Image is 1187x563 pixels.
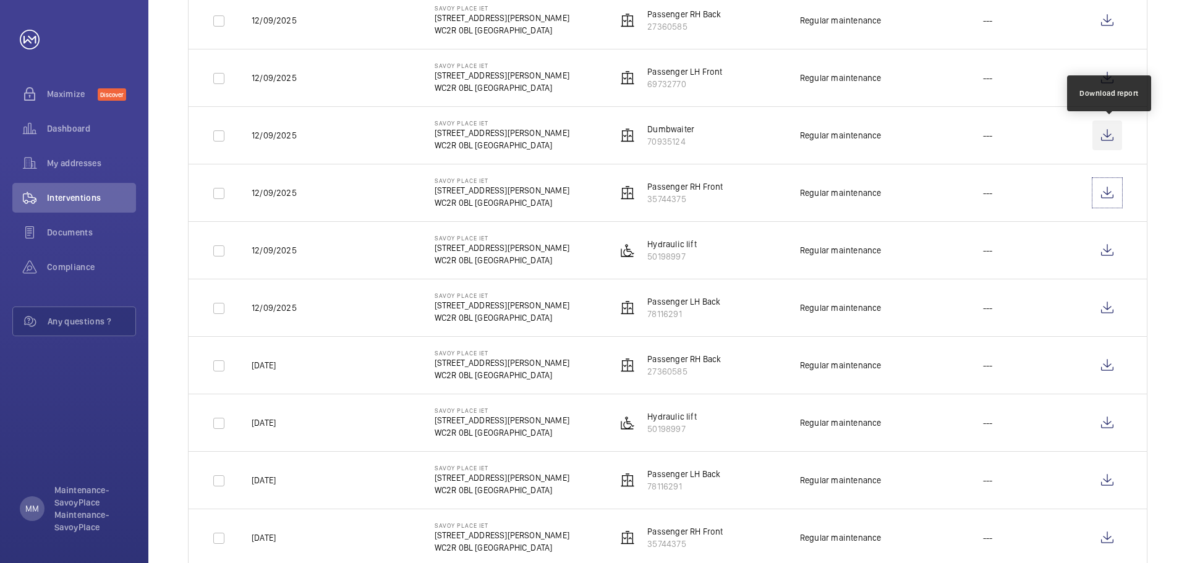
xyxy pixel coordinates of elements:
[435,119,569,127] p: Savoy Place IET
[252,417,276,429] p: [DATE]
[25,502,39,515] p: MM
[983,302,993,314] p: ---
[435,82,569,94] p: WC2R 0BL [GEOGRAPHIC_DATA]
[800,129,881,142] div: Regular maintenance
[647,66,722,78] p: Passenger LH Front
[647,308,720,320] p: 78116291
[435,184,569,197] p: [STREET_ADDRESS][PERSON_NAME]
[47,122,136,135] span: Dashboard
[435,177,569,184] p: Savoy Place IET
[252,474,276,486] p: [DATE]
[800,14,881,27] div: Regular maintenance
[647,8,721,20] p: Passenger RH Back
[435,254,569,266] p: WC2R 0BL [GEOGRAPHIC_DATA]
[435,414,569,426] p: [STREET_ADDRESS][PERSON_NAME]
[252,244,297,256] p: 12/09/2025
[435,299,569,311] p: [STREET_ADDRESS][PERSON_NAME]
[647,480,720,493] p: 78116291
[435,292,569,299] p: Savoy Place IET
[647,538,723,550] p: 35744375
[435,127,569,139] p: [STREET_ADDRESS][PERSON_NAME]
[435,407,569,414] p: Savoy Place IET
[620,128,635,143] img: elevator.svg
[647,20,721,33] p: 27360585
[252,302,297,314] p: 12/09/2025
[983,474,993,486] p: ---
[647,193,723,205] p: 35744375
[252,531,276,544] p: [DATE]
[983,417,993,429] p: ---
[252,14,297,27] p: 12/09/2025
[647,135,694,148] p: 70935124
[435,529,569,541] p: [STREET_ADDRESS][PERSON_NAME]
[47,88,98,100] span: Maximize
[647,250,697,263] p: 50198997
[252,187,297,199] p: 12/09/2025
[800,187,881,199] div: Regular maintenance
[47,226,136,239] span: Documents
[620,70,635,85] img: elevator.svg
[647,468,720,480] p: Passenger LH Back
[98,88,126,101] span: Discover
[983,187,993,199] p: ---
[983,359,993,371] p: ---
[435,522,569,529] p: Savoy Place IET
[647,295,720,308] p: Passenger LH Back
[435,369,569,381] p: WC2R 0BL [GEOGRAPHIC_DATA]
[647,525,723,538] p: Passenger RH Front
[647,353,721,365] p: Passenger RH Back
[435,139,569,151] p: WC2R 0BL [GEOGRAPHIC_DATA]
[647,238,697,250] p: Hydraulic lift
[983,531,993,544] p: ---
[435,62,569,69] p: Savoy Place IET
[620,415,635,430] img: platform_lift.svg
[983,14,993,27] p: ---
[47,192,136,204] span: Interventions
[647,180,723,193] p: Passenger RH Front
[47,157,136,169] span: My addresses
[983,129,993,142] p: ---
[435,12,569,24] p: [STREET_ADDRESS][PERSON_NAME]
[435,197,569,209] p: WC2R 0BL [GEOGRAPHIC_DATA]
[435,484,569,496] p: WC2R 0BL [GEOGRAPHIC_DATA]
[647,365,721,378] p: 27360585
[435,472,569,484] p: [STREET_ADDRESS][PERSON_NAME]
[620,243,635,258] img: platform_lift.svg
[435,464,569,472] p: Savoy Place IET
[54,484,129,533] p: Maintenance-SavoyPlace Maintenance-SavoyPlace
[435,541,569,554] p: WC2R 0BL [GEOGRAPHIC_DATA]
[620,358,635,373] img: elevator.svg
[252,129,297,142] p: 12/09/2025
[435,357,569,369] p: [STREET_ADDRESS][PERSON_NAME]
[252,359,276,371] p: [DATE]
[620,530,635,545] img: elevator.svg
[435,234,569,242] p: Savoy Place IET
[47,261,136,273] span: Compliance
[1079,88,1139,99] div: Download report
[620,473,635,488] img: elevator.svg
[48,315,135,328] span: Any questions ?
[800,417,881,429] div: Regular maintenance
[435,242,569,254] p: [STREET_ADDRESS][PERSON_NAME]
[435,311,569,324] p: WC2R 0BL [GEOGRAPHIC_DATA]
[435,349,569,357] p: Savoy Place IET
[647,410,697,423] p: Hydraulic lift
[252,72,297,84] p: 12/09/2025
[620,300,635,315] img: elevator.svg
[435,24,569,36] p: WC2R 0BL [GEOGRAPHIC_DATA]
[647,423,697,435] p: 50198997
[800,244,881,256] div: Regular maintenance
[983,244,993,256] p: ---
[435,426,569,439] p: WC2R 0BL [GEOGRAPHIC_DATA]
[435,69,569,82] p: [STREET_ADDRESS][PERSON_NAME]
[983,72,993,84] p: ---
[620,13,635,28] img: elevator.svg
[620,185,635,200] img: elevator.svg
[800,72,881,84] div: Regular maintenance
[647,78,722,90] p: 69732770
[435,4,569,12] p: Savoy Place IET
[800,531,881,544] div: Regular maintenance
[647,123,694,135] p: Dumbwaiter
[800,302,881,314] div: Regular maintenance
[800,474,881,486] div: Regular maintenance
